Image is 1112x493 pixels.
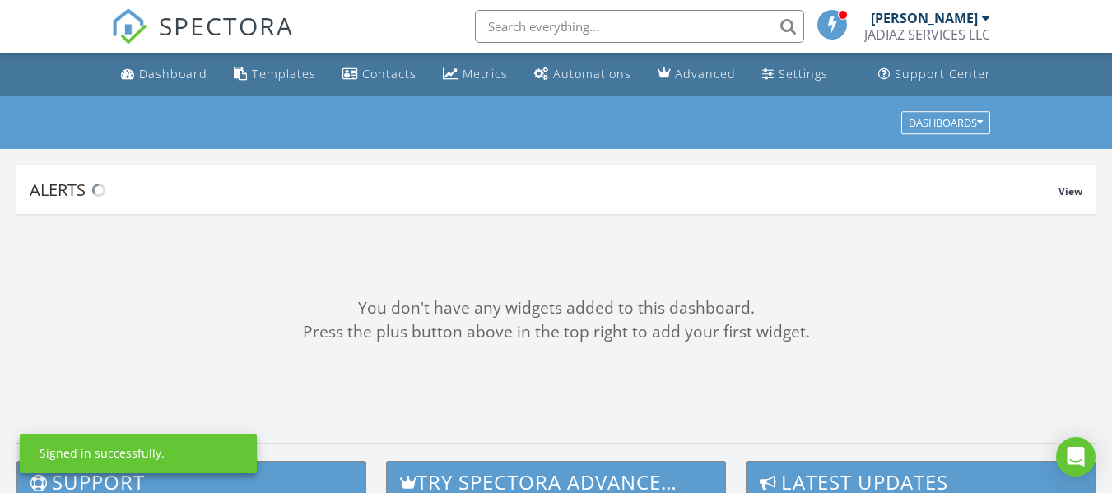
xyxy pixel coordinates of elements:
a: Advanced [651,59,742,90]
div: JADIAZ SERVICES LLC [864,26,990,43]
div: Settings [779,66,828,81]
div: You don't have any widgets added to this dashboard. [16,296,1096,320]
div: Support Center [895,66,991,81]
a: SPECTORA [111,22,294,57]
a: Support Center [872,59,998,90]
div: Signed in successfully. [40,445,165,462]
div: Dashboard [139,66,207,81]
input: Search everything... [475,10,804,43]
div: Automations [553,66,631,81]
div: Templates [252,66,316,81]
span: View [1058,184,1082,198]
div: Press the plus button above in the top right to add your first widget. [16,320,1096,344]
div: Advanced [675,66,736,81]
img: The Best Home Inspection Software - Spectora [111,8,147,44]
a: Settings [756,59,835,90]
a: Templates [227,59,323,90]
div: Dashboards [909,117,983,128]
a: Metrics [436,59,514,90]
a: Contacts [336,59,423,90]
div: [PERSON_NAME] [871,10,978,26]
a: Dashboard [114,59,214,90]
div: Metrics [463,66,508,81]
a: Automations (Basic) [528,59,638,90]
div: Alerts [30,179,1058,201]
div: Open Intercom Messenger [1056,437,1096,477]
button: Dashboards [901,111,990,134]
div: Contacts [362,66,416,81]
span: SPECTORA [159,8,294,43]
